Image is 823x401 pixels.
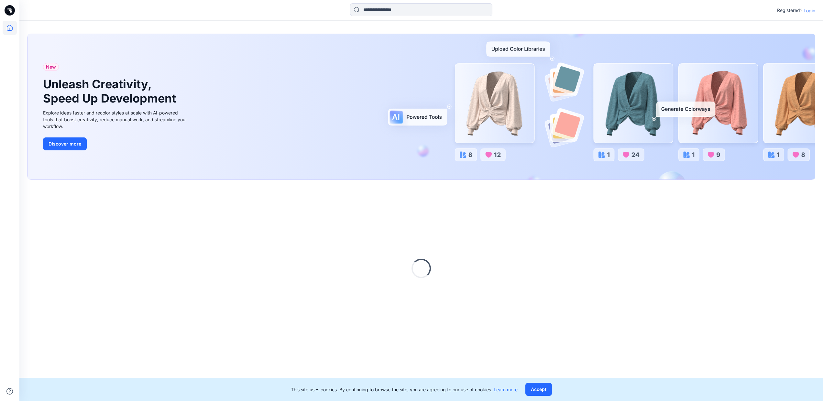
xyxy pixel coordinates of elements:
[494,387,518,392] a: Learn more
[43,137,189,150] a: Discover more
[43,109,189,130] div: Explore ideas faster and recolor styles at scale with AI-powered tools that boost creativity, red...
[525,383,552,396] button: Accept
[43,137,87,150] button: Discover more
[777,6,802,14] p: Registered?
[804,7,815,14] p: Login
[43,77,179,105] h1: Unleash Creativity, Speed Up Development
[291,386,518,393] p: This site uses cookies. By continuing to browse the site, you are agreeing to our use of cookies.
[46,63,56,71] span: New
